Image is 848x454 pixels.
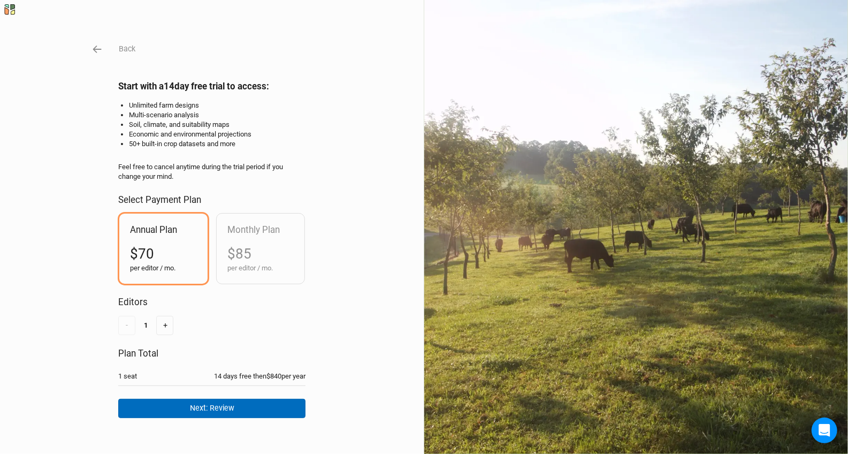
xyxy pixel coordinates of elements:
[118,348,305,359] h2: Plan Total
[144,321,148,330] div: 1
[118,162,305,181] div: Feel free to cancel anytime during the trial period if you change your mind.
[130,263,197,273] div: per editor / mo.
[227,263,294,273] div: per editor / mo.
[227,246,251,262] span: $85
[129,120,305,130] li: Soil, climate, and suitability maps
[118,194,305,205] h2: Select Payment Plan
[118,43,136,55] button: Back
[118,316,135,335] button: -
[130,246,154,262] span: $70
[118,399,305,418] button: Next: Review
[129,110,305,120] li: Multi-scenario analysis
[118,372,137,381] div: 1 seat
[227,224,294,235] h2: Monthly Plan
[156,316,173,335] button: +
[129,130,305,139] li: Economic and environmental projections
[118,297,305,307] h2: Editors
[119,214,208,284] div: Annual Plan$70per editor / mo.
[129,139,305,149] li: 50+ built-in crop datasets and more
[118,81,305,92] h2: Start with a 14 day free trial to access:
[812,418,837,443] div: Open Intercom Messenger
[129,101,305,110] li: Unlimited farm designs
[130,224,197,235] h2: Annual Plan
[214,372,305,381] div: 14 days free then $840 per year
[217,214,305,284] div: Monthly Plan$85per editor / mo.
